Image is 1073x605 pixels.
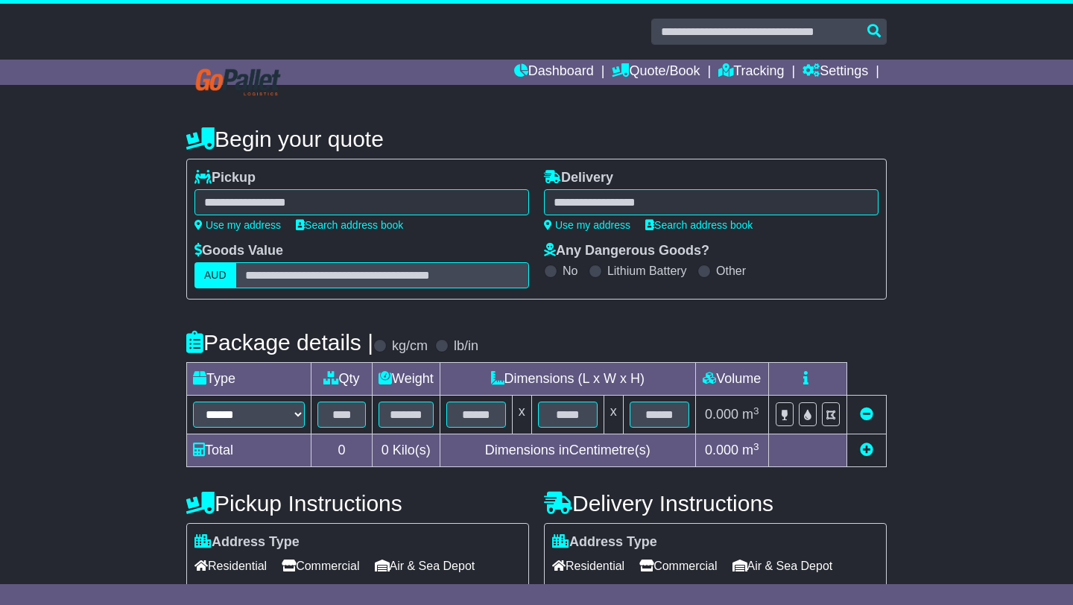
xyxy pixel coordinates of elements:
span: Residential [552,554,624,577]
td: Volume [695,363,768,396]
span: Residential [194,554,267,577]
td: Total [187,434,311,467]
label: Address Type [552,534,657,551]
td: Type [187,363,311,396]
td: Dimensions in Centimetre(s) [440,434,695,467]
span: m [742,443,759,457]
span: Commercial [639,554,717,577]
label: Pickup [194,170,256,186]
label: Lithium Battery [607,264,687,278]
label: Goods Value [194,243,283,259]
a: Settings [803,60,868,85]
span: 0.000 [705,443,738,457]
a: Use my address [544,219,630,231]
span: m [742,407,759,422]
td: Weight [373,363,440,396]
a: Search address book [645,219,753,231]
td: 0 [311,434,373,467]
td: Dimensions (L x W x H) [440,363,695,396]
a: Search address book [296,219,403,231]
span: Air & Sea Depot [375,554,475,577]
label: Address Type [194,534,300,551]
a: Dashboard [514,60,594,85]
span: Commercial [282,554,359,577]
span: 0.000 [705,407,738,422]
sup: 3 [753,441,759,452]
h4: Pickup Instructions [186,491,529,516]
label: kg/cm [392,338,428,355]
a: Remove this item [860,407,873,422]
label: Delivery [544,170,613,186]
td: Kilo(s) [373,434,440,467]
a: Tracking [718,60,784,85]
a: Add new item [860,443,873,457]
span: Air & Sea Depot [732,554,833,577]
label: Other [716,264,746,278]
h4: Delivery Instructions [544,491,887,516]
h4: Begin your quote [186,127,887,151]
label: lb/in [454,338,478,355]
label: No [563,264,577,278]
label: AUD [194,262,236,288]
td: x [604,396,623,434]
a: Quote/Book [612,60,700,85]
span: 0 [382,443,389,457]
sup: 3 [753,405,759,416]
a: Use my address [194,219,281,231]
td: x [512,396,531,434]
td: Qty [311,363,373,396]
label: Any Dangerous Goods? [544,243,709,259]
h4: Package details | [186,330,373,355]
